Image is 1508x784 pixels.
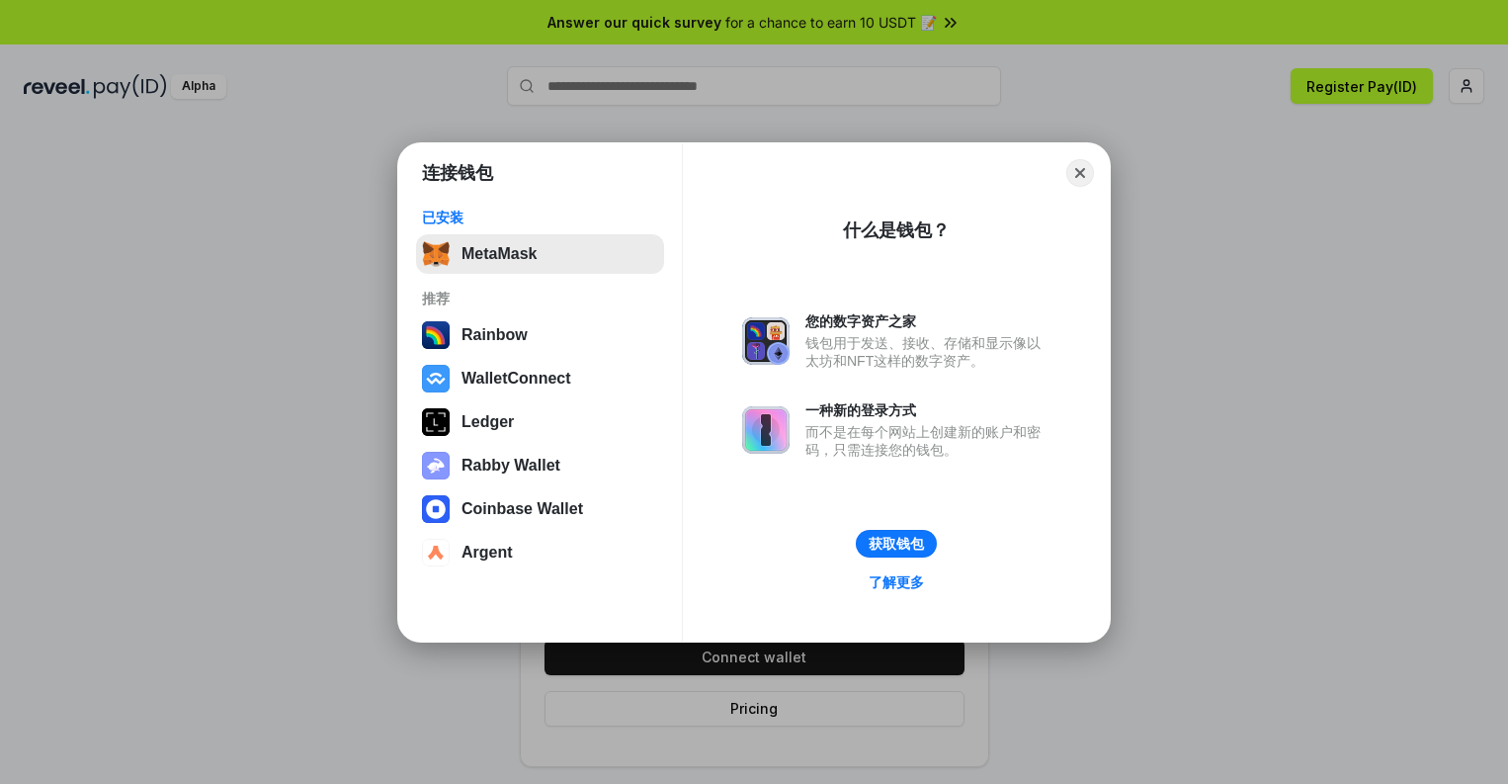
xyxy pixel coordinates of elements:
button: Rainbow [416,315,664,355]
button: WalletConnect [416,359,664,398]
div: Argent [461,544,513,562]
div: Ledger [461,413,514,431]
img: svg+xml,%3Csvg%20width%3D%22120%22%20height%3D%22120%22%20viewBox%3D%220%200%20120%20120%22%20fil... [422,321,450,349]
img: svg+xml,%3Csvg%20width%3D%2228%22%20height%3D%2228%22%20viewBox%3D%220%200%2028%2028%22%20fill%3D... [422,495,450,523]
img: svg+xml,%3Csvg%20xmlns%3D%22http%3A%2F%2Fwww.w3.org%2F2000%2Fsvg%22%20fill%3D%22none%22%20viewBox... [422,452,450,479]
h1: 连接钱包 [422,161,493,185]
div: 您的数字资产之家 [805,312,1050,330]
div: MetaMask [461,245,537,263]
button: MetaMask [416,234,664,274]
img: svg+xml,%3Csvg%20xmlns%3D%22http%3A%2F%2Fwww.w3.org%2F2000%2Fsvg%22%20fill%3D%22none%22%20viewBox... [742,406,790,454]
div: 什么是钱包？ [843,218,950,242]
button: Coinbase Wallet [416,489,664,529]
img: svg+xml,%3Csvg%20width%3D%2228%22%20height%3D%2228%22%20viewBox%3D%220%200%2028%2028%22%20fill%3D... [422,539,450,566]
img: svg+xml,%3Csvg%20xmlns%3D%22http%3A%2F%2Fwww.w3.org%2F2000%2Fsvg%22%20fill%3D%22none%22%20viewBox... [742,317,790,365]
div: 了解更多 [869,573,924,591]
button: Argent [416,533,664,572]
div: Coinbase Wallet [461,500,583,518]
div: 钱包用于发送、接收、存储和显示像以太坊和NFT这样的数字资产。 [805,334,1050,370]
div: 获取钱包 [869,535,924,553]
div: Rainbow [461,326,528,344]
img: svg+xml,%3Csvg%20xmlns%3D%22http%3A%2F%2Fwww.w3.org%2F2000%2Fsvg%22%20width%3D%2228%22%20height%3... [422,408,450,436]
button: Close [1066,159,1094,187]
div: 而不是在每个网站上创建新的账户和密码，只需连接您的钱包。 [805,423,1050,459]
button: Rabby Wallet [416,446,664,485]
div: 一种新的登录方式 [805,401,1050,419]
div: Rabby Wallet [461,457,560,475]
div: WalletConnect [461,370,571,388]
img: svg+xml,%3Csvg%20fill%3D%22none%22%20height%3D%2233%22%20viewBox%3D%220%200%2035%2033%22%20width%... [422,240,450,268]
button: Ledger [416,402,664,442]
a: 了解更多 [857,569,936,595]
div: 推荐 [422,290,658,307]
img: svg+xml,%3Csvg%20width%3D%2228%22%20height%3D%2228%22%20viewBox%3D%220%200%2028%2028%22%20fill%3D... [422,365,450,392]
div: 已安装 [422,209,658,226]
button: 获取钱包 [856,530,937,558]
